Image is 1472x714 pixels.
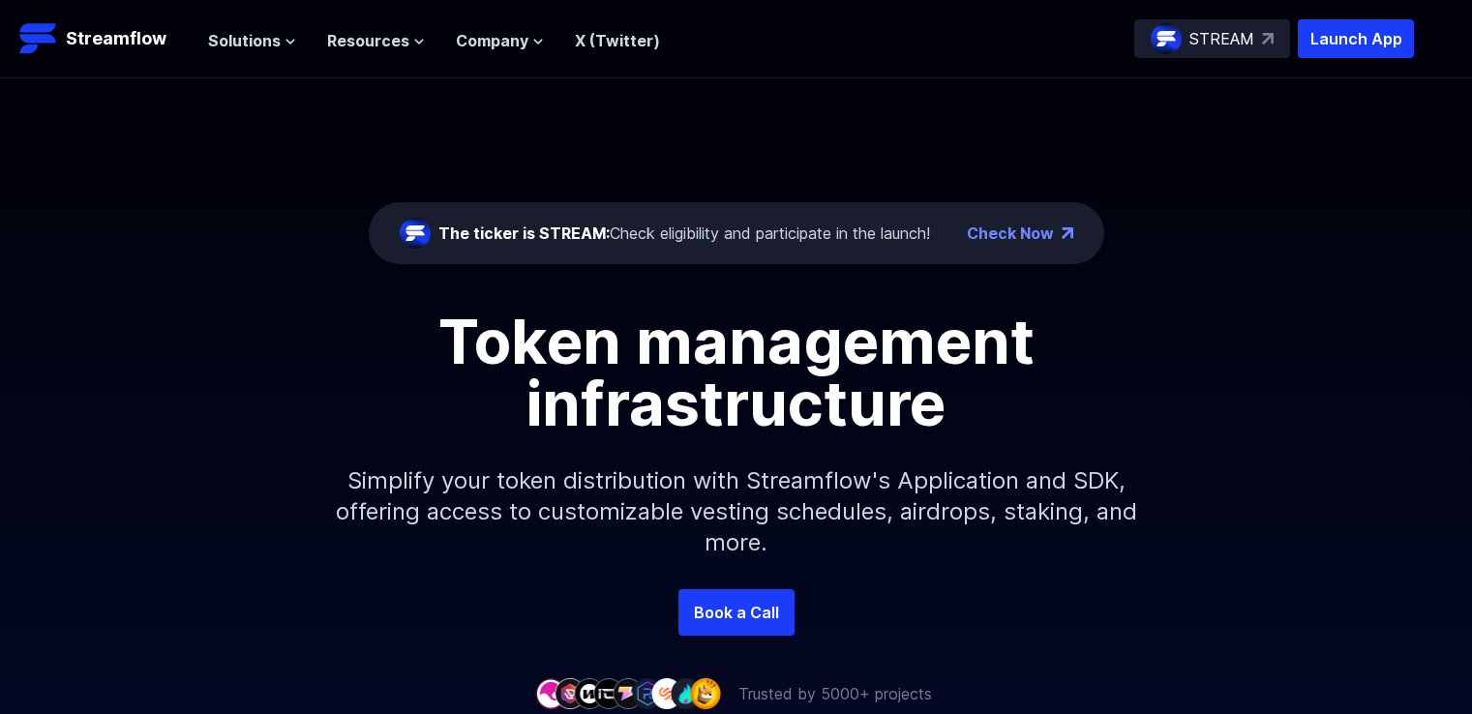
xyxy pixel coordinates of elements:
img: company-9 [690,678,721,708]
a: Book a Call [678,589,795,636]
img: company-3 [574,678,605,708]
img: top-right-arrow.svg [1262,33,1274,45]
p: Streamflow [66,25,166,52]
button: Solutions [208,29,296,52]
img: company-7 [651,678,682,708]
img: company-5 [613,678,644,708]
a: STREAM [1134,19,1290,58]
span: Company [456,29,528,52]
h1: Token management infrastructure [301,311,1172,434]
button: Launch App [1298,19,1414,58]
div: Check eligibility and participate in the launch! [438,222,930,245]
button: Company [456,29,544,52]
span: Solutions [208,29,281,52]
p: Simplify your token distribution with Streamflow's Application and SDK, offering access to custom... [320,434,1153,589]
img: company-2 [555,678,586,708]
img: Streamflow Logo [19,19,58,58]
img: company-4 [593,678,624,708]
span: Resources [327,29,409,52]
img: company-1 [535,678,566,708]
a: X (Twitter) [575,31,660,50]
button: Resources [327,29,425,52]
img: company-6 [632,678,663,708]
img: top-right-arrow.png [1062,227,1073,239]
img: streamflow-logo-circle.png [1151,23,1182,54]
span: The ticker is STREAM: [438,223,610,243]
img: company-8 [671,678,702,708]
p: Trusted by 5000+ projects [738,682,932,705]
a: Streamflow [19,19,189,58]
a: Check Now [967,222,1054,245]
img: streamflow-logo-circle.png [400,218,431,249]
p: STREAM [1189,27,1254,50]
